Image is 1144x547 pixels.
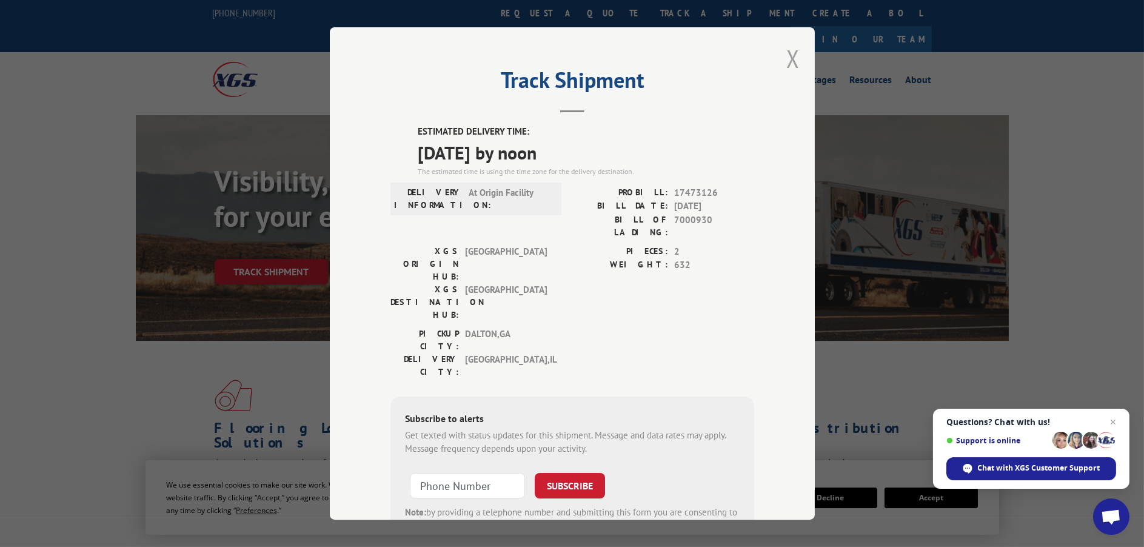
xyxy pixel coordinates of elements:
span: [DATE] by noon [418,139,754,166]
span: 2 [674,245,754,259]
label: XGS ORIGIN HUB: [390,245,459,283]
label: ESTIMATED DELIVERY TIME: [418,125,754,139]
div: Subscribe to alerts [405,411,740,429]
span: Support is online [946,436,1048,445]
label: PICKUP CITY: [390,327,459,353]
span: Questions? Chat with us! [946,417,1116,427]
span: At Origin Facility [469,186,550,212]
span: 632 [674,258,754,272]
label: WEIGHT: [572,258,668,272]
span: DALTON , GA [465,327,547,353]
span: [GEOGRAPHIC_DATA] [465,283,547,321]
span: Close chat [1106,415,1120,429]
label: BILL OF LADING: [572,213,668,239]
span: 17473126 [674,186,754,200]
span: [GEOGRAPHIC_DATA] [465,245,547,283]
label: PROBILL: [572,186,668,200]
h2: Track Shipment [390,72,754,95]
span: [GEOGRAPHIC_DATA] , IL [465,353,547,378]
label: XGS DESTINATION HUB: [390,283,459,321]
div: Chat with XGS Customer Support [946,457,1116,480]
div: by providing a telephone number and submitting this form you are consenting to be contacted by SM... [405,506,740,547]
div: Open chat [1093,498,1129,535]
button: Close modal [786,42,800,75]
label: DELIVERY INFORMATION: [394,186,463,212]
button: SUBSCRIBE [535,473,605,498]
label: BILL DATE: [572,200,668,213]
span: Chat with XGS Customer Support [978,463,1100,474]
div: The estimated time is using the time zone for the delivery destination. [418,166,754,177]
label: DELIVERY CITY: [390,353,459,378]
div: Get texted with status updates for this shipment. Message and data rates may apply. Message frequ... [405,429,740,456]
span: 7000930 [674,213,754,239]
strong: Note: [405,506,426,518]
input: Phone Number [410,473,525,498]
span: [DATE] [674,200,754,213]
label: PIECES: [572,245,668,259]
